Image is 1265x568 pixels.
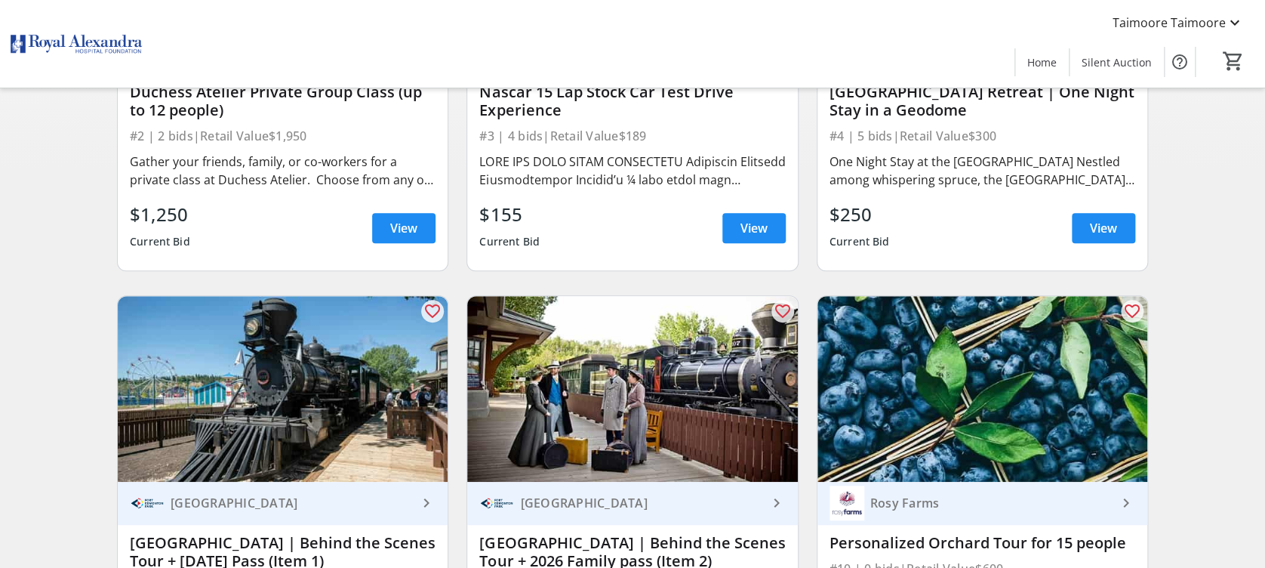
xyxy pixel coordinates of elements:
div: Current Bid [130,228,190,255]
div: Nascar 15 Lap Stock Car Test Drive Experience [479,83,785,119]
a: Fort Edmonton Park[GEOGRAPHIC_DATA] [118,482,448,525]
mat-icon: keyboard_arrow_right [417,494,436,512]
div: [GEOGRAPHIC_DATA] [514,495,767,511]
a: View [372,213,436,243]
mat-icon: favorite_outline [774,302,792,320]
a: View [1072,213,1135,243]
img: Fort Edmonton Park [130,486,165,520]
a: Rosy FarmsRosy Farms [817,482,1147,525]
div: $250 [829,201,890,228]
mat-icon: favorite_outline [423,302,442,320]
div: Gather your friends, family, or co-workers for a private class at Duchess Atelier. Choose from an... [130,153,436,189]
mat-icon: favorite_outline [1123,302,1141,320]
img: Fort Edmonton Park [479,486,514,520]
img: Fort Edmonton Park | Behind the Scenes Tour + 2026 Family pass (Item 2) [467,296,797,482]
a: Fort Edmonton Park[GEOGRAPHIC_DATA] [467,482,797,525]
div: Current Bid [829,228,890,255]
span: View [1090,219,1117,237]
span: Taimoore Taimoore [1113,14,1226,32]
div: [GEOGRAPHIC_DATA] Retreat | One Night Stay in a Geodome [829,83,1135,119]
a: Home [1015,48,1069,76]
a: Silent Auction [1070,48,1164,76]
div: LORE IPS DOLO SITAM CONSECTETU Adipiscin Elitsedd Eiusmodtempor Incidid’u ¼ labo etdol magn aliqu... [479,153,785,189]
img: Fort Edmonton Park | Behind the Scenes Tour + 2026 Family Day Pass (Item 1) [118,296,448,482]
span: View [740,219,768,237]
div: Duchess Atelier Private Group Class (up to 12 people) [130,83,436,119]
button: Help [1165,47,1195,77]
span: Silent Auction [1082,54,1152,70]
img: Personalized Orchard Tour for 15 people [817,296,1147,482]
div: #2 | 2 bids | Retail Value $1,950 [130,125,436,147]
div: Rosy Farms [864,495,1117,511]
div: One Night Stay at the [GEOGRAPHIC_DATA] Nestled among whispering spruce, the [GEOGRAPHIC_DATA] is... [829,153,1135,189]
div: Personalized Orchard Tour for 15 people [829,534,1135,552]
span: View [390,219,417,237]
div: $155 [479,201,540,228]
mat-icon: keyboard_arrow_right [768,494,786,512]
div: #4 | 5 bids | Retail Value $300 [829,125,1135,147]
button: Cart [1220,48,1247,75]
div: Current Bid [479,228,540,255]
div: [GEOGRAPHIC_DATA] [165,495,417,511]
div: #3 | 4 bids | Retail Value $189 [479,125,785,147]
mat-icon: keyboard_arrow_right [1117,494,1135,512]
div: $1,250 [130,201,190,228]
span: Home [1027,54,1057,70]
a: View [722,213,786,243]
img: Royal Alexandra Hospital Foundation's Logo [9,6,143,82]
img: Rosy Farms [829,486,864,520]
button: Taimoore Taimoore [1100,11,1256,35]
